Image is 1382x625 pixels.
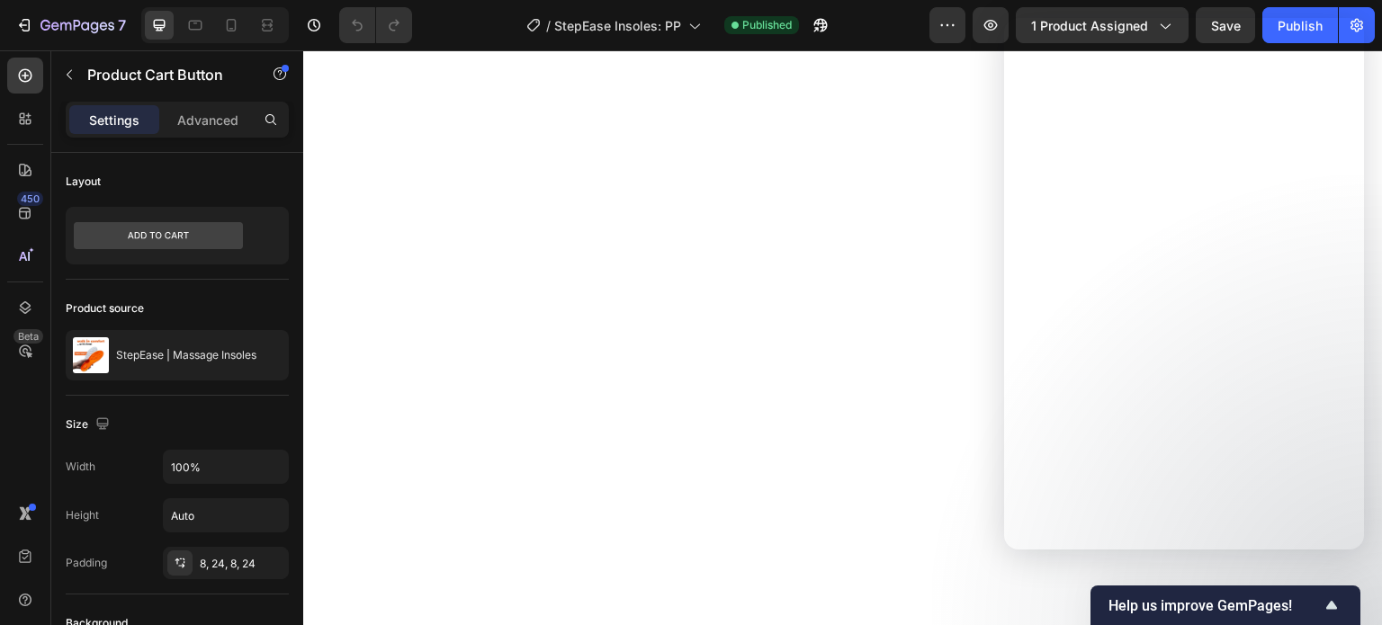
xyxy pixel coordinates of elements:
[1262,7,1338,43] button: Publish
[66,555,107,571] div: Padding
[118,14,126,36] p: 7
[17,192,43,206] div: 450
[66,459,95,475] div: Width
[1016,7,1189,43] button: 1 product assigned
[546,16,551,35] span: /
[200,556,284,572] div: 8, 24, 8, 24
[1108,597,1321,614] span: Help us improve GemPages!
[116,349,256,362] p: StepEase | Massage Insoles
[1321,537,1364,580] iframe: Intercom live chat
[66,507,99,523] div: Height
[13,329,43,344] div: Beta
[1004,18,1364,549] iframe: Intercom live chat
[554,16,681,35] span: StepEase Insoles: PP
[66,300,144,317] div: Product source
[303,50,1382,625] iframe: Design area
[89,111,139,129] p: Settings
[1196,7,1255,43] button: Save
[1278,16,1323,35] div: Publish
[87,64,240,85] p: Product Cart Button
[339,7,412,43] div: Undo/Redo
[1031,16,1148,35] span: 1 product assigned
[164,499,288,531] input: Auto
[66,413,113,437] div: Size
[66,174,101,190] div: Layout
[7,7,134,43] button: 7
[1108,594,1342,616] button: Show survey - Help us improve GemPages!
[73,337,109,373] img: product feature img
[177,111,238,129] p: Advanced
[164,451,288,483] input: Auto
[742,17,792,33] span: Published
